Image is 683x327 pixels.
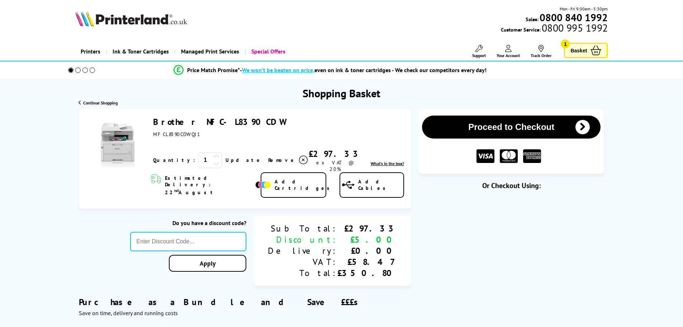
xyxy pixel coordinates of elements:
span: Your Account [497,53,520,58]
div: Sub Total: [268,223,337,234]
img: VISA [476,149,494,163]
sup: nd [174,188,179,193]
b: 0800 840 1992 [540,11,608,24]
a: Special Offers [245,42,291,61]
a: Continue Shopping [79,100,118,106]
div: £0.00 [337,245,397,256]
div: Save on time, delivery and running costs [79,309,411,317]
span: Continue Shopping [83,100,118,106]
img: American Express [523,149,541,163]
a: Apply [169,255,246,272]
span: MFCL8390CDWQJ1 [153,131,200,137]
div: £297.33 [309,148,361,159]
a: Brother MFC-L8390CDW [153,116,285,127]
span: 1 [561,39,570,48]
h1: Shopping Basket [303,86,380,100]
a: Delete item from your basket [268,155,309,165]
input: Enter Discount Code... [130,232,247,251]
span: ex VAT @ 20% [316,159,354,172]
a: Track Order [531,45,551,58]
span: What's in the box? [371,161,404,166]
div: VAT: [268,256,337,267]
a: Managed Print Services [174,42,245,61]
a: Basket 1 [564,43,608,58]
a: Ink & Toner Cartridges [106,42,174,61]
a: Your Account [497,45,520,58]
div: Discount: [268,234,337,245]
span: Customer Service: [501,24,608,33]
span: We won’t be beaten on price, [242,66,314,74]
div: Purchase as a Bundle and Save £££s [79,286,411,317]
a: Printerland Logo [75,11,211,28]
div: £350.80 [337,267,397,279]
div: Do you have a discount code? [130,219,247,226]
img: Add Cartridges [255,181,271,188]
a: 0800 840 1992 [539,14,608,21]
span: Mon - Fri 9:00am - 5:30pm [560,5,608,12]
img: Printerland Logo [75,11,187,27]
li: modal_Promise [58,64,602,76]
div: Total: [268,267,337,279]
span: Add Cartridges [275,178,333,191]
div: £297.33 [337,223,397,234]
span: Price Match Promise* [187,66,240,74]
div: £58.47 [337,256,397,267]
span: Support [472,53,486,58]
div: - even on ink & toner cartridges - We check our competitors every day! [240,66,487,74]
span: Remove [268,157,297,163]
div: Or Checkout Using: [418,181,604,190]
span: Basket [570,46,587,55]
div: Delivery: [268,245,337,256]
a: Update [226,157,262,163]
img: MASTER CARD [500,149,518,163]
a: Printers [75,42,106,61]
button: Proceed to Checkout [422,116,601,139]
a: lnk_inthebox [371,161,404,166]
a: Support [472,45,486,58]
img: Brother MFC-L8390CDW [91,117,144,170]
span: Add Cables [358,178,403,191]
div: £5.00 [337,234,397,245]
span: Ink & Toner Cartridges [113,42,169,61]
span: 0800 995 1992 [541,24,608,31]
span: Estimated Delivery: 22 August [165,175,253,196]
span: Quantity: [153,157,195,163]
span: Sales: [526,16,539,23]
